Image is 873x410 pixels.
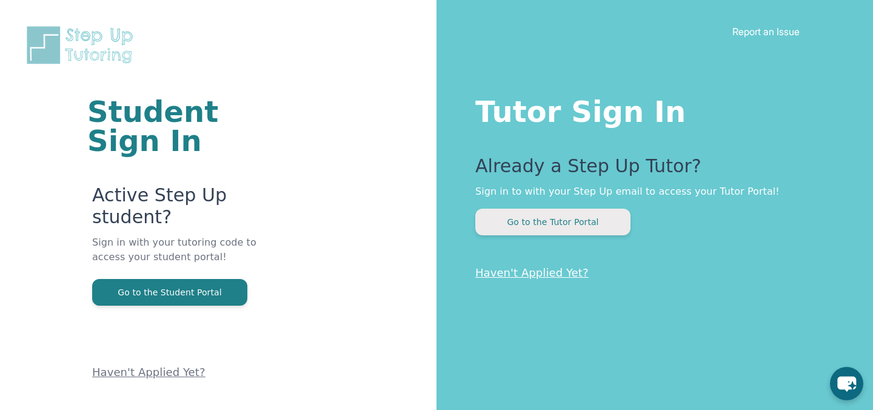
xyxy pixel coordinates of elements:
p: Sign in with your tutoring code to access your student portal! [92,235,291,279]
button: Go to the Tutor Portal [475,209,630,235]
a: Haven't Applied Yet? [475,266,589,279]
h1: Student Sign In [87,97,291,155]
img: Step Up Tutoring horizontal logo [24,24,141,66]
p: Active Step Up student? [92,184,291,235]
h1: Tutor Sign In [475,92,824,126]
button: Go to the Student Portal [92,279,247,306]
p: Sign in to with your Step Up email to access your Tutor Portal! [475,184,824,199]
a: Go to the Student Portal [92,286,247,298]
button: chat-button [830,367,863,400]
a: Report an Issue [732,25,800,38]
a: Haven't Applied Yet? [92,366,206,378]
a: Go to the Tutor Portal [475,216,630,227]
p: Already a Step Up Tutor? [475,155,824,184]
